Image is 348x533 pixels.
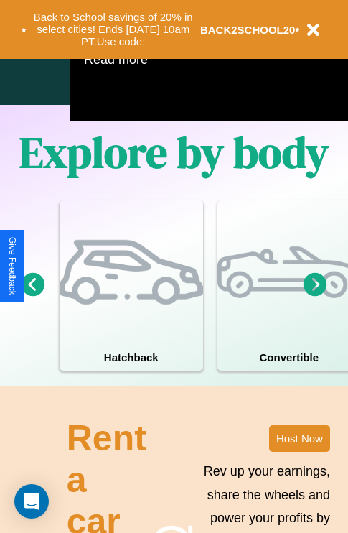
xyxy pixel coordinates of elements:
[200,24,296,36] b: BACK2SCHOOL20
[14,484,49,519] div: Open Intercom Messenger
[60,344,203,371] h4: Hatchback
[269,425,330,452] button: Host Now
[27,7,200,52] button: Back to School savings of 20% in select cities! Ends [DATE] 10am PT.Use code:
[19,123,329,182] h1: Explore by body
[7,237,17,295] div: Give Feedback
